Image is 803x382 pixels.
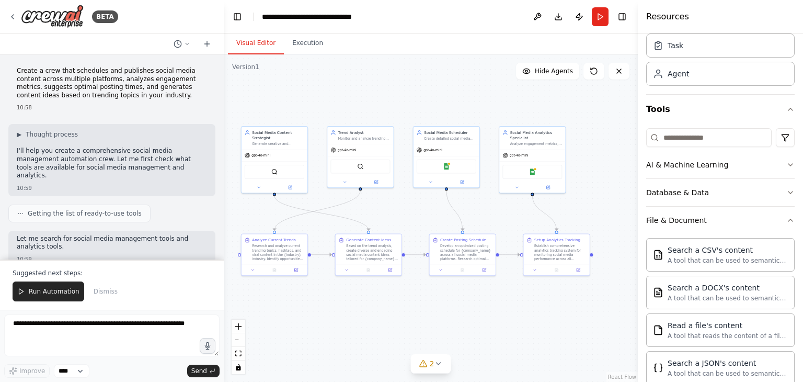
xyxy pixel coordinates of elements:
[646,179,795,206] button: Database & Data
[232,361,245,374] button: toggle interactivity
[228,32,284,54] button: Visual Editor
[668,283,788,293] div: Search a DOCX's content
[646,207,795,234] button: File & Document
[475,267,494,273] button: Open in side panel
[4,364,50,378] button: Improve
[28,209,142,218] span: Getting the list of ready-to-use tools
[615,9,629,24] button: Hide right sidebar
[608,374,636,380] a: React Flow attribution
[327,126,394,188] div: Trend AnalystMonitor and analyze trending topics, hashtags, and viral content in {industry} acros...
[17,255,207,263] div: 10:59
[17,130,78,139] button: ▶Thought process
[668,332,788,340] div: A tool that reads the content of a file. To use this tool, provide a 'file_path' parameter with t...
[311,252,332,257] g: Edge from 199d2be9-2104-43cb-bbce-c05cf6b881c4 to 3a159304-9c21-4ec2-a7dd-8a982eb47278
[271,168,278,175] img: SerperDevTool
[252,244,304,261] div: Research and analyze current trending topics, hashtags, and viral content in the {industry} indus...
[200,338,215,354] button: Click to speak your automation idea
[423,148,442,152] span: gpt-4o-mini
[429,234,496,276] div: Create Posting ScheduleDevelop an optimized posting schedule for {company_name} across all social...
[443,163,450,170] img: Google Sheets
[26,130,78,139] span: Thought process
[653,250,663,260] img: CSVSearchTool
[275,184,305,190] button: Open in side panel
[17,67,207,99] p: Create a crew that schedules and publishes social media content across multiple platforms, analyz...
[381,267,399,273] button: Open in side panel
[17,235,207,251] p: Let me search for social media management tools and analytics tools.
[668,40,683,51] div: Task
[510,153,529,158] span: gpt-4o-mini
[499,126,566,193] div: Social Media Analytics SpecialistAnalyze engagement metrics, track performance across different s...
[440,244,492,261] div: Develop an optimized posting schedule for {company_name} across all social media platforms. Resea...
[668,294,788,302] div: A tool that can be used to semantic search a query from a DOCX's content.
[232,63,259,71] div: Version 1
[252,142,304,146] div: Generate creative and engaging social media content ideas based on trending topics in {industry},...
[424,130,476,135] div: Social Media Scheduler
[413,126,480,188] div: Social Media SchedulerCreate detailed social media posting schedules, optimize posting times base...
[534,244,587,261] div: Establish comprehensive analytics tracking system for monitoring social media performance across ...
[187,365,220,377] button: Send
[530,196,559,231] g: Edge from bba2f780-5982-4f65-9ce9-dd71b9658eb0 to b699f309-a39f-4ef0-b9a5-03a77c8f5a95
[668,245,788,255] div: Search a CSV's content
[357,267,380,273] button: No output available
[94,287,118,296] span: Dismiss
[523,234,590,276] div: Setup Analytics TrackingEstablish comprehensive analytics tracking system for monitoring social m...
[668,369,788,378] div: A tool that can be used to semantic search a query from a JSON's content.
[13,282,84,301] button: Run Automation
[17,147,207,179] p: I'll help you create a comprehensive social media management automation crew. Let me first check ...
[668,358,788,368] div: Search a JSON's content
[346,238,391,243] div: Generate Content Ideas
[653,363,663,373] img: JSONSearchTool
[232,333,245,347] button: zoom out
[232,320,245,333] button: zoom in
[668,256,788,265] div: A tool that can be used to semantic search a query from a CSV's content.
[252,130,304,141] div: Social Media Content Strategist
[646,29,795,94] div: Crew
[338,148,357,152] span: gpt-4o-mini
[335,234,402,276] div: Generate Content IdeasBased on the trend analysis, create diverse and engaging social media conte...
[411,354,451,374] button: 2
[13,269,211,277] p: Suggested next steps:
[451,267,474,273] button: No output available
[535,67,573,75] span: Hide Agents
[668,320,788,331] div: Read a file's content
[646,215,707,226] div: File & Document
[499,252,520,257] g: Edge from 539ef015-20f0-46ec-8158-731b3b0e3f2d to b699f309-a39f-4ef0-b9a5-03a77c8f5a95
[545,267,568,273] button: No output available
[251,153,270,158] span: gpt-4o-mini
[510,142,563,146] div: Analyze engagement metrics, track performance across different social media platforms, identify h...
[346,244,398,261] div: Based on the trend analysis, create diverse and engaging social media content ideas tailored for ...
[646,151,795,178] button: AI & Machine Learning
[338,137,391,141] div: Monitor and analyze trending topics, hashtags, and viral content in {industry} across social medi...
[21,5,84,28] img: Logo
[646,187,709,198] div: Database & Data
[17,104,207,111] div: 10:58
[440,238,486,243] div: Create Posting Schedule
[272,196,371,231] g: Edge from a77e451d-7805-462c-98f5-14b1dede378b to 3a159304-9c21-4ec2-a7dd-8a982eb47278
[29,287,79,296] span: Run Automation
[191,367,207,375] span: Send
[169,38,194,50] button: Switch to previous chat
[444,190,465,231] g: Edge from 5a050941-5f42-4c28-9e33-6141e0e506c3 to 539ef015-20f0-46ec-8158-731b3b0e3f2d
[232,320,245,374] div: React Flow controls
[510,130,563,141] div: Social Media Analytics Specialist
[88,282,123,301] button: Dismiss
[241,234,308,276] div: Analyze Current TrendsResearch and analyze current trending topics, hashtags, and viral content i...
[230,9,245,24] button: Hide left sidebar
[232,347,245,361] button: fit view
[92,10,118,23] div: BETA
[263,267,286,273] button: No output available
[241,126,308,193] div: Social Media Content StrategistGenerate creative and engaging social media content ideas based on...
[19,367,45,375] span: Improve
[533,184,563,190] button: Open in side panel
[272,190,363,231] g: Edge from 331279a6-4239-49a6-a16d-37ddf790953e to 199d2be9-2104-43cb-bbce-c05cf6b881c4
[199,38,215,50] button: Start a new chat
[287,267,305,273] button: Open in side panel
[17,184,207,192] div: 10:59
[424,137,476,141] div: Create detailed social media posting schedules, optimize posting times based on audience activity...
[252,238,295,243] div: Analyze Current Trends
[17,130,21,139] span: ▶
[262,12,380,22] nav: breadcrumb
[668,69,689,79] div: Agent
[430,358,434,369] span: 2
[569,267,587,273] button: Open in side panel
